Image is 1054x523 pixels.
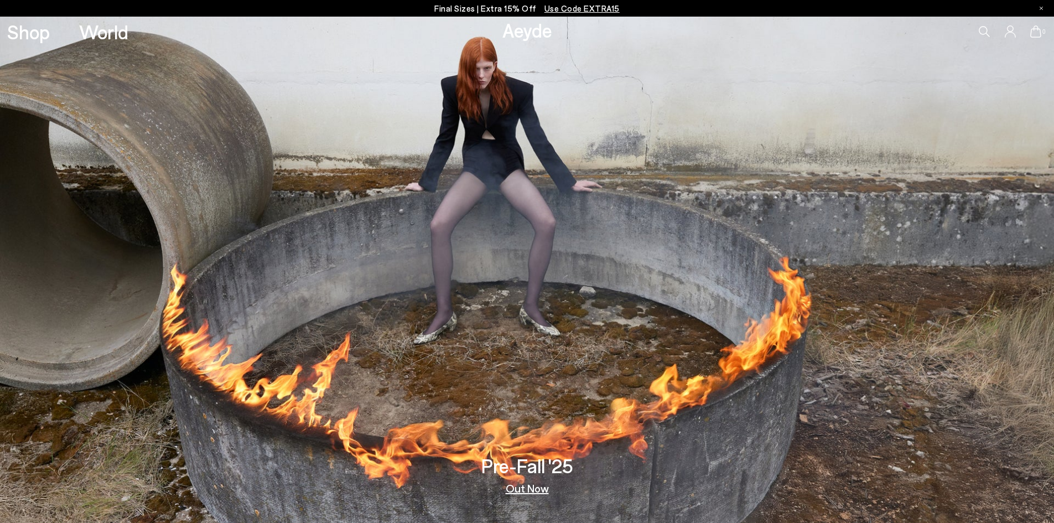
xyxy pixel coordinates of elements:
span: 0 [1041,29,1047,35]
a: Aeyde [502,18,552,42]
p: Final Sizes | Extra 15% Off [434,2,620,15]
a: 0 [1030,25,1041,38]
a: Shop [7,22,50,42]
a: Out Now [506,483,549,494]
span: Navigate to /collections/ss25-final-sizes [544,3,620,13]
h3: Pre-Fall '25 [481,456,573,475]
a: World [79,22,128,42]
